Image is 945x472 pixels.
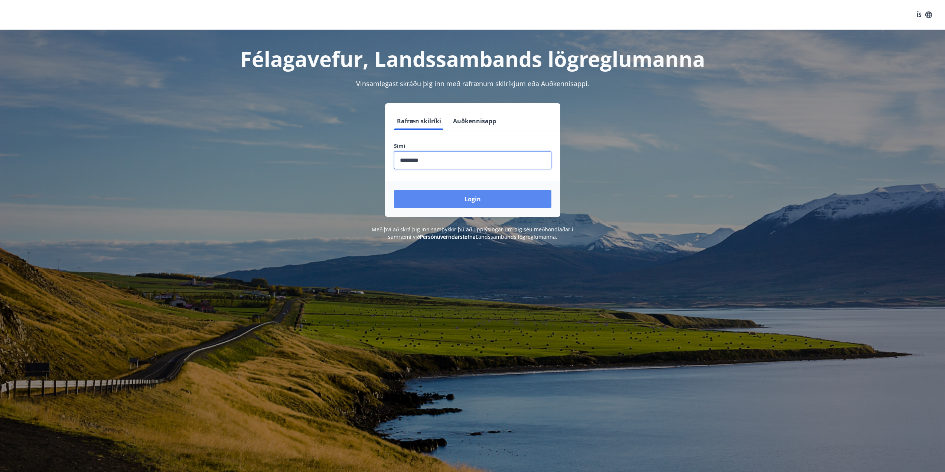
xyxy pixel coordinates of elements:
button: ÍS [912,8,936,22]
button: Login [394,190,551,208]
h1: Félagavefur, Landssambands lögreglumanna [214,45,731,73]
button: Rafræn skilríki [394,112,444,130]
a: Persónuverndarstefna [420,233,476,240]
label: Sími [394,142,551,150]
button: Auðkennisapp [450,112,499,130]
span: Með því að skrá þig inn samþykkir þú að upplýsingar um þig séu meðhöndlaðar í samræmi við Landssa... [372,226,573,240]
span: Vinsamlegast skráðu þig inn með rafrænum skilríkjum eða Auðkennisappi. [356,79,589,88]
